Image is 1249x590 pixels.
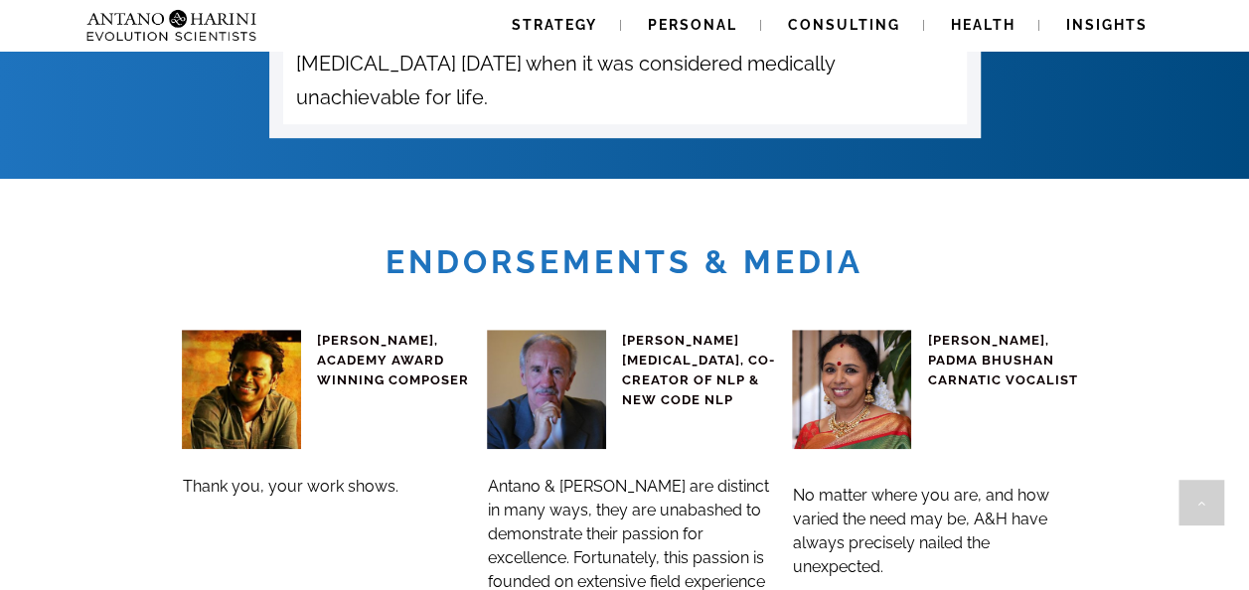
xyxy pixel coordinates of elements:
span: Insights [1066,17,1148,33]
span: Health [951,17,1015,33]
span: Strategy [512,17,597,33]
img: ar rahman [182,330,301,449]
img: John-grinder-big-square-300x300 [487,330,606,449]
span: [PERSON_NAME], ACADEMY AWARD WINNING COMPOSER [317,333,469,387]
h1: Endorsements & Media [3,241,1246,283]
img: Sudha Ragunathan [792,330,911,449]
h4: [PERSON_NAME], PADMA BHUSHAN CARNATIC VOCALIST [927,331,1081,390]
span: Consulting [788,17,900,33]
span: [PERSON_NAME][MEDICAL_DATA], CO-CREATOR OF NLP & NEW CODE NLP [622,333,775,407]
span: Personal [648,17,737,33]
span: No matter where you are, and how varied the need may be, A&H have always precisely nailed the une... [793,486,1049,576]
span: Thank you, your work shows. [183,477,398,496]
